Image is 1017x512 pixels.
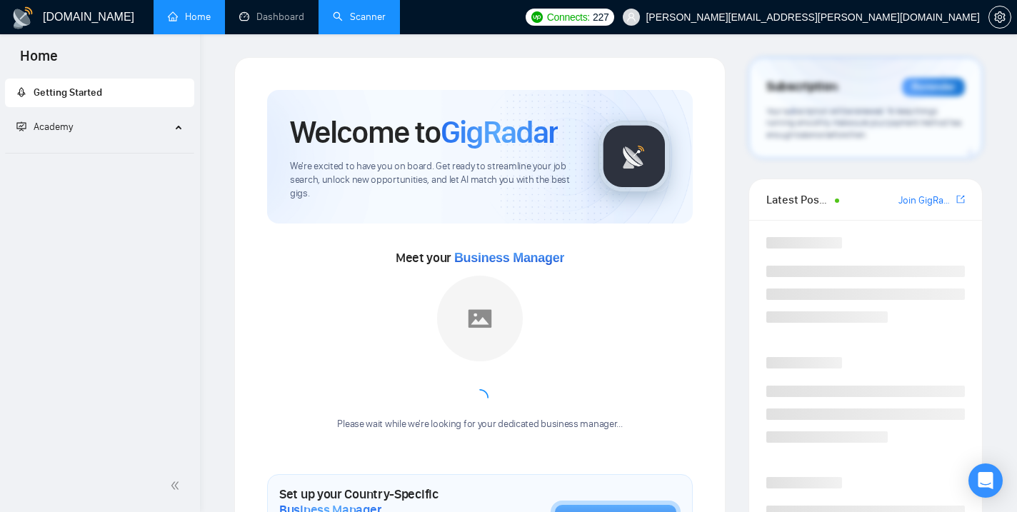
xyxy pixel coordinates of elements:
[441,113,558,151] span: GigRadar
[989,11,1011,23] span: setting
[454,251,564,265] span: Business Manager
[437,276,523,361] img: placeholder.png
[170,478,184,493] span: double-left
[329,418,631,431] div: Please wait while we're looking for your dedicated business manager...
[766,191,831,209] span: Latest Posts from the GigRadar Community
[956,194,965,205] span: export
[626,12,636,22] span: user
[34,121,73,133] span: Academy
[547,9,590,25] span: Connects:
[898,193,953,209] a: Join GigRadar Slack Community
[766,75,837,99] span: Subscription
[16,121,73,133] span: Academy
[988,11,1011,23] a: setting
[168,11,211,23] a: homeHome
[593,9,608,25] span: 227
[396,250,564,266] span: Meet your
[968,463,1003,498] div: Open Intercom Messenger
[902,78,965,96] div: Reminder
[9,46,69,76] span: Home
[11,6,34,29] img: logo
[34,86,102,99] span: Getting Started
[598,121,670,192] img: gigradar-logo.png
[531,11,543,23] img: upwork-logo.png
[290,160,576,201] span: We're excited to have you on board. Get ready to streamline your job search, unlock new opportuni...
[988,6,1011,29] button: setting
[766,106,962,140] span: Your subscription will be renewed. To keep things running smoothly, make sure your payment method...
[5,147,194,156] li: Academy Homepage
[5,79,194,107] li: Getting Started
[333,11,386,23] a: searchScanner
[471,389,489,406] span: loading
[956,193,965,206] a: export
[16,121,26,131] span: fund-projection-screen
[290,113,558,151] h1: Welcome to
[239,11,304,23] a: dashboardDashboard
[16,87,26,97] span: rocket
